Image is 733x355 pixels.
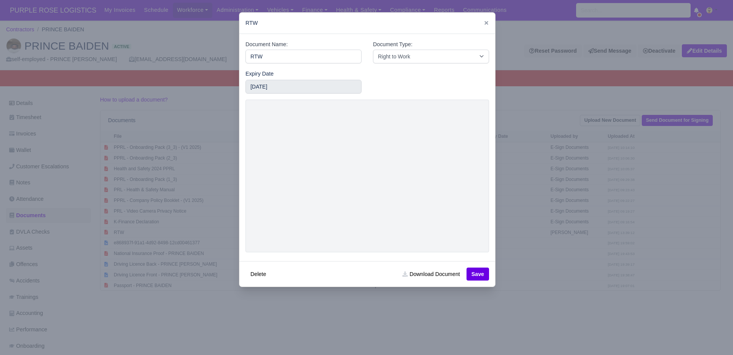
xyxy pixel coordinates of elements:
[239,13,495,34] div: RTW
[467,268,489,281] button: Save
[596,266,733,355] iframe: Chat Widget
[245,40,288,49] label: Document Name:
[245,69,274,78] label: Expiry Date
[245,268,271,281] button: Delete
[373,40,412,49] label: Document Type:
[397,268,465,281] a: Download Document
